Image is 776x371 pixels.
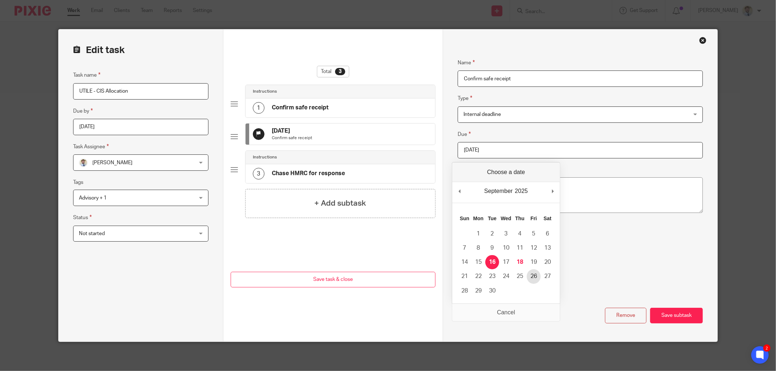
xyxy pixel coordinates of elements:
[513,269,527,283] button: 25
[485,284,499,298] button: 30
[272,104,329,112] h4: Confirm safe receipt
[527,255,541,269] button: 19
[253,102,264,114] div: 1
[471,255,485,269] button: 15
[515,215,524,221] abbr: Thursday
[541,269,554,283] button: 27
[544,215,552,221] abbr: Saturday
[458,130,471,138] label: Due
[460,215,469,221] abbr: Sunday
[79,231,105,236] span: Not started
[73,179,83,186] label: Tags
[763,344,771,352] div: 2
[253,89,277,94] h4: Instructions
[471,241,485,255] button: 8
[458,284,471,298] button: 28
[458,269,471,283] button: 21
[499,255,513,269] button: 17
[488,215,497,221] abbr: Tuesday
[458,94,472,102] label: Type
[513,227,527,241] button: 4
[541,255,554,269] button: 20
[73,119,208,135] input: Pick a date
[485,255,499,269] button: 16
[317,66,349,77] div: Total
[650,308,703,323] button: Save subtask
[315,198,366,209] h4: + Add subtask
[335,68,345,75] div: 3
[483,186,514,197] div: September
[541,241,554,255] button: 13
[471,269,485,283] button: 22
[231,272,436,287] button: Save task & close
[514,186,529,197] div: 2025
[253,154,277,160] h4: Instructions
[458,59,475,67] label: Name
[699,37,707,44] div: Close this dialog window
[73,213,92,222] label: Status
[541,227,554,241] button: 6
[272,127,312,135] h4: [DATE]
[79,195,107,201] span: Advisory + 1
[272,170,345,177] h4: Chase HMRC for response
[605,308,646,323] button: Remove
[92,160,132,165] span: [PERSON_NAME]
[485,227,499,241] button: 2
[530,215,537,221] abbr: Friday
[471,284,485,298] button: 29
[527,269,541,283] button: 26
[463,112,501,117] span: Internal deadline
[513,241,527,255] button: 11
[456,186,463,197] button: Previous Month
[73,44,208,56] h2: Edit task
[513,255,527,269] button: 18
[73,107,93,115] label: Due by
[485,269,499,283] button: 23
[458,142,703,158] input: Use the arrow keys to pick a date
[499,241,513,255] button: 10
[499,269,513,283] button: 24
[73,71,100,79] label: Task name
[458,241,471,255] button: 7
[485,241,499,255] button: 9
[501,215,512,221] abbr: Wednesday
[458,255,471,269] button: 14
[473,215,483,221] abbr: Monday
[527,227,541,241] button: 5
[253,168,264,180] div: 3
[79,158,88,167] img: 1693835698283.jfif
[549,186,556,197] button: Next Month
[471,227,485,241] button: 1
[73,142,109,151] label: Task Assignee
[272,135,312,141] p: Confirm safe receipt
[527,241,541,255] button: 12
[499,227,513,241] button: 3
